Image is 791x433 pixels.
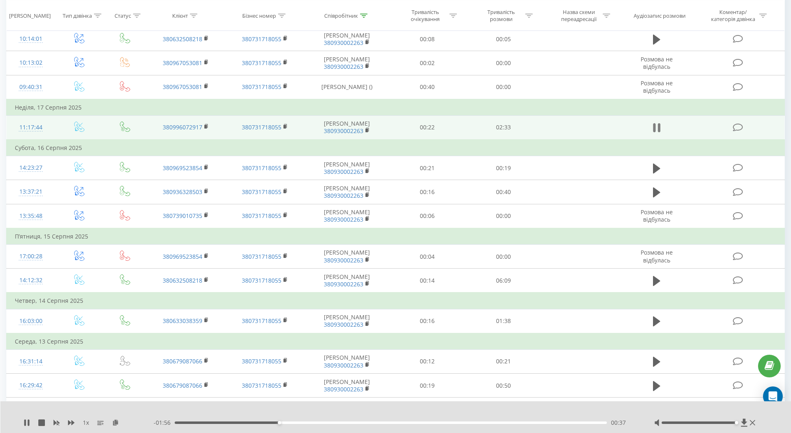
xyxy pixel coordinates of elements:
div: [PERSON_NAME] [9,12,51,19]
td: [PERSON_NAME] [304,269,389,293]
a: 380731718055 [242,123,281,131]
a: 380930002263 [324,127,363,135]
span: 00:37 [611,419,626,427]
td: 00:00 [465,51,541,75]
td: 00:14 [389,269,465,293]
td: [PERSON_NAME] [304,115,389,140]
div: 09:40:31 [15,79,47,95]
td: [PERSON_NAME] [304,156,389,180]
div: Аудіозапис розмови [634,12,686,19]
div: Назва схеми переадресації [557,9,601,23]
td: 00:02 [389,51,465,75]
td: [PERSON_NAME] [304,349,389,373]
td: 02:33 [465,115,541,140]
td: 00:16 [389,309,465,333]
td: [PERSON_NAME] [304,51,389,75]
div: 16:03:00 [15,313,47,329]
div: Клієнт [172,12,188,19]
a: 380731718055 [242,276,281,284]
a: 380969523854 [163,164,202,172]
td: 00:21 [465,349,541,373]
td: 00:00 [465,204,541,228]
td: 00:08 [389,27,465,51]
a: 380731718055 [242,357,281,365]
td: 00:19 [465,156,541,180]
div: 17:00:28 [15,248,47,264]
div: 14:12:32 [15,272,47,288]
td: Субота, 16 Серпня 2025 [7,140,785,156]
td: [PERSON_NAME] [304,245,389,269]
div: Accessibility label [278,421,281,424]
td: 00:00 [465,245,541,269]
div: Співробітник [324,12,358,19]
a: 380731718055 [242,317,281,325]
td: Неділя, 17 Серпня 2025 [7,99,785,116]
td: 00:00 [465,75,541,99]
div: 13:35:48 [15,208,47,224]
div: 11:17:44 [15,119,47,136]
a: 380632508218 [163,276,202,284]
a: 380930002263 [324,256,363,264]
div: Бізнес номер [242,12,276,19]
a: 380930002263 [324,192,363,199]
a: 380731718055 [242,212,281,220]
td: [PERSON_NAME] [304,204,389,228]
span: Розмова не відбулась [641,208,673,223]
a: 380632508218 [163,35,202,43]
td: 00:21 [389,156,465,180]
a: 380930002263 [324,168,363,176]
a: 380731718055 [242,83,281,91]
td: 00:12 [389,349,465,373]
td: 00:00 [465,398,541,422]
td: 00:40 [389,75,465,99]
div: Коментар/категорія дзвінка [709,9,757,23]
td: [PERSON_NAME] [304,374,389,398]
a: 380739010735 [163,212,202,220]
a: 380731718055 [242,188,281,196]
td: 00:04 [389,245,465,269]
td: 00:19 [389,374,465,398]
td: 00:22 [389,115,465,140]
a: 380930002263 [324,63,363,70]
a: 380930002263 [324,385,363,393]
div: 10:14:01 [15,31,47,47]
a: 380930002263 [324,39,363,47]
a: 380930002263 [324,280,363,288]
span: Розмова не відбулась [641,55,673,70]
div: 14:23:27 [15,160,47,176]
div: 13:37:21 [15,184,47,200]
td: 00:06 [389,204,465,228]
div: Open Intercom Messenger [763,386,783,406]
td: Четвер, 14 Серпня 2025 [7,293,785,309]
div: Тривалість розмови [479,9,523,23]
div: 16:29:42 [15,377,47,393]
a: 380731718055 [242,253,281,260]
a: 380731718055 [242,164,281,172]
div: Тривалість очікування [403,9,447,23]
td: [PERSON_NAME] [304,309,389,333]
td: [PERSON_NAME] [304,180,389,204]
a: 380967053081 [163,83,202,91]
a: 380679087066 [163,382,202,389]
a: 380930002263 [324,215,363,223]
td: 01:38 [465,309,541,333]
td: 00:16 [389,180,465,204]
div: Accessibility label [735,421,738,424]
span: 1 x [83,419,89,427]
a: 380936328503 [163,188,202,196]
div: 10:13:02 [15,55,47,71]
td: 06:09 [465,269,541,293]
a: 380969523854 [163,253,202,260]
div: 16:31:14 [15,353,47,370]
a: 380731718055 [242,382,281,389]
td: [PERSON_NAME] () [304,75,389,99]
a: 380731718055 [242,59,281,67]
td: [PERSON_NAME] () [304,398,389,422]
td: 00:23 [389,398,465,422]
div: Тип дзвінка [63,12,92,19]
span: Розмова не відбулась [641,248,673,264]
a: 380930002263 [324,361,363,369]
td: 00:05 [465,27,541,51]
span: Розмова не відбулась [641,79,673,94]
a: 380996072917 [163,123,202,131]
